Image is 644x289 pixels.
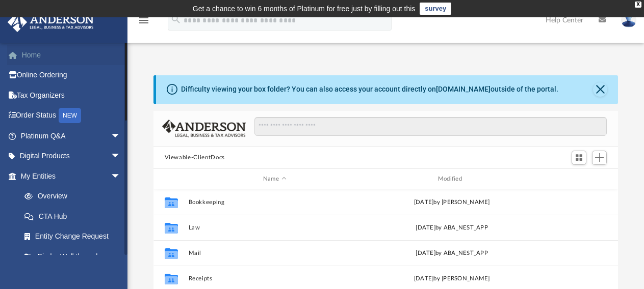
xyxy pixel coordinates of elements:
[14,226,136,247] a: Entity Change Request
[592,151,607,165] button: Add
[59,108,81,123] div: NEW
[366,198,538,207] div: [DATE] by [PERSON_NAME]
[188,224,361,231] button: Law
[436,85,491,93] a: [DOMAIN_NAME]
[7,105,136,126] a: Order StatusNEW
[165,153,225,162] button: Viewable-ClientDocs
[543,175,614,184] div: id
[111,126,131,147] span: arrow_drop_down
[188,275,361,282] button: Receipts
[7,65,136,85] a: Online Ordering
[366,274,538,283] div: [DATE] by [PERSON_NAME]
[170,14,182,25] i: search
[14,206,136,226] a: CTA Hub
[14,246,136,267] a: Binder Walkthrough
[621,13,636,27] img: User Pic
[188,250,361,256] button: Mail
[420,3,451,15] a: survey
[181,84,558,95] div: Difficulty viewing your box folder? You can also access your account directly on outside of the p...
[365,175,538,184] div: Modified
[188,199,361,206] button: Bookkeeping
[111,146,131,167] span: arrow_drop_down
[635,2,641,8] div: close
[416,250,435,256] span: [DATE]
[188,175,360,184] div: Name
[593,82,607,97] button: Close
[572,151,587,165] button: Switch to Grid View
[193,3,416,15] div: Get a chance to win 6 months of Platinum for free just by filling out this
[366,223,538,233] div: [DATE] by ABA_NEST_APP
[254,117,607,136] input: Search files and folders
[7,126,136,146] a: Platinum Q&Aarrow_drop_down
[158,175,183,184] div: id
[7,85,136,105] a: Tax Organizers
[5,12,97,32] img: Anderson Advisors Platinum Portal
[14,186,136,207] a: Overview
[111,166,131,187] span: arrow_drop_down
[7,146,136,166] a: Digital Productsarrow_drop_down
[138,19,150,26] a: menu
[7,166,136,186] a: My Entitiesarrow_drop_down
[7,45,136,65] a: Home
[366,249,538,258] div: by ABA_NEST_APP
[138,14,150,26] i: menu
